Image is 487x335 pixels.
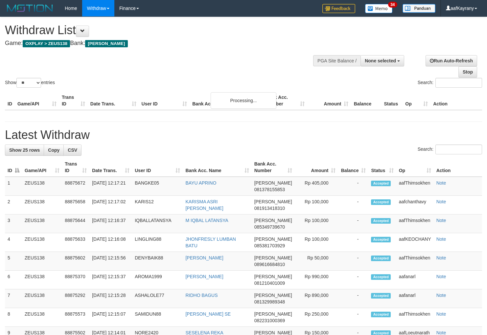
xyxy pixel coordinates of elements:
th: Balance: activate to sort column ascending [338,158,368,177]
input: Search: [435,145,482,154]
td: ZEUS138 [22,289,62,308]
a: [PERSON_NAME] [185,255,223,260]
a: M IQBAL LATANSYA [185,218,228,223]
span: [PERSON_NAME] [254,180,292,186]
a: CSV [63,145,81,156]
a: Note [436,199,446,204]
span: Show 25 rows [9,147,40,153]
a: Note [436,274,446,279]
span: Accepted [371,256,391,261]
td: [DATE] 12:17:21 [89,177,132,196]
span: 34 [388,2,397,8]
span: Copy 081913418310 to clipboard [254,206,285,211]
td: ZEUS138 [22,308,62,327]
span: Accepted [371,274,391,280]
td: ZEUS138 [22,233,62,252]
div: PGA Site Balance / [313,55,360,66]
span: Accepted [371,237,391,242]
td: [DATE] 12:15:56 [89,252,132,271]
td: ASHALOLE77 [132,289,183,308]
a: Copy [44,145,64,156]
span: Copy [48,147,59,153]
td: IQBALLATANSYA [132,214,183,233]
th: Bank Acc. Number [263,91,307,110]
span: [PERSON_NAME] [85,40,128,47]
td: - [338,252,368,271]
th: ID [5,91,15,110]
th: Bank Acc. Name: activate to sort column ascending [183,158,251,177]
span: Accepted [371,181,391,186]
div: Processing... [211,92,276,109]
td: ZEUS138 [22,252,62,271]
th: Date Trans.: activate to sort column ascending [89,158,132,177]
span: None selected [365,58,396,63]
a: JHONFRESLY LUMBAN BATU [185,236,236,248]
td: - [338,289,368,308]
label: Show entries [5,78,55,88]
td: 88875292 [62,289,89,308]
select: Showentries [16,78,41,88]
span: OXPLAY > ZEUS138 [23,40,70,47]
td: ZEUS138 [22,214,62,233]
a: Show 25 rows [5,145,44,156]
h4: Game: Bank: [5,40,318,47]
th: Amount: activate to sort column ascending [295,158,338,177]
th: Bank Acc. Name [190,91,263,110]
h1: Latest Withdraw [5,128,482,142]
td: 1 [5,177,22,196]
input: Search: [435,78,482,88]
td: aafThimsokhen [396,308,434,327]
td: Rp 890,000 [295,289,338,308]
td: 88875573 [62,308,89,327]
span: Copy 081210401009 to clipboard [254,280,285,286]
td: KARIS12 [132,196,183,214]
a: Note [436,180,446,186]
td: 7 [5,289,22,308]
td: Rp 50,000 [295,252,338,271]
td: [DATE] 12:15:07 [89,308,132,327]
a: Stop [458,66,477,78]
td: 3 [5,214,22,233]
td: aafanarl [396,271,434,289]
td: - [338,233,368,252]
td: [DATE] 12:15:28 [89,289,132,308]
th: Action [430,91,482,110]
td: aafThimsokhen [396,177,434,196]
td: aafThimsokhen [396,252,434,271]
td: [DATE] 12:17:02 [89,196,132,214]
th: Date Trans. [88,91,139,110]
span: [PERSON_NAME] [254,293,292,298]
a: [PERSON_NAME] [185,274,223,279]
a: Note [436,255,446,260]
a: Run Auto-Refresh [426,55,477,66]
a: RIDHO BAGUS [185,293,218,298]
th: User ID [139,91,190,110]
a: Note [436,236,446,242]
button: None selected [360,55,404,66]
td: 4 [5,233,22,252]
td: - [338,271,368,289]
span: Copy 081329989348 to clipboard [254,299,285,304]
td: 88875602 [62,252,89,271]
th: Trans ID: activate to sort column ascending [62,158,89,177]
label: Search: [418,145,482,154]
td: 88875633 [62,233,89,252]
span: Accepted [371,218,391,224]
span: Copy 089616684810 to clipboard [254,262,285,267]
td: - [338,214,368,233]
td: aafThimsokhen [396,214,434,233]
td: 88875644 [62,214,89,233]
th: Bank Acc. Number: activate to sort column ascending [252,158,295,177]
img: Feedback.jpg [322,4,355,13]
th: User ID: activate to sort column ascending [132,158,183,177]
td: SAMIDUN88 [132,308,183,327]
th: Status [381,91,403,110]
td: Rp 100,000 [295,233,338,252]
th: Game/API: activate to sort column ascending [22,158,62,177]
td: Rp 250,000 [295,308,338,327]
a: BAYU APRINO [185,180,216,186]
span: [PERSON_NAME] [254,236,292,242]
td: LINGLING88 [132,233,183,252]
td: Rp 990,000 [295,271,338,289]
th: Status: activate to sort column ascending [368,158,396,177]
